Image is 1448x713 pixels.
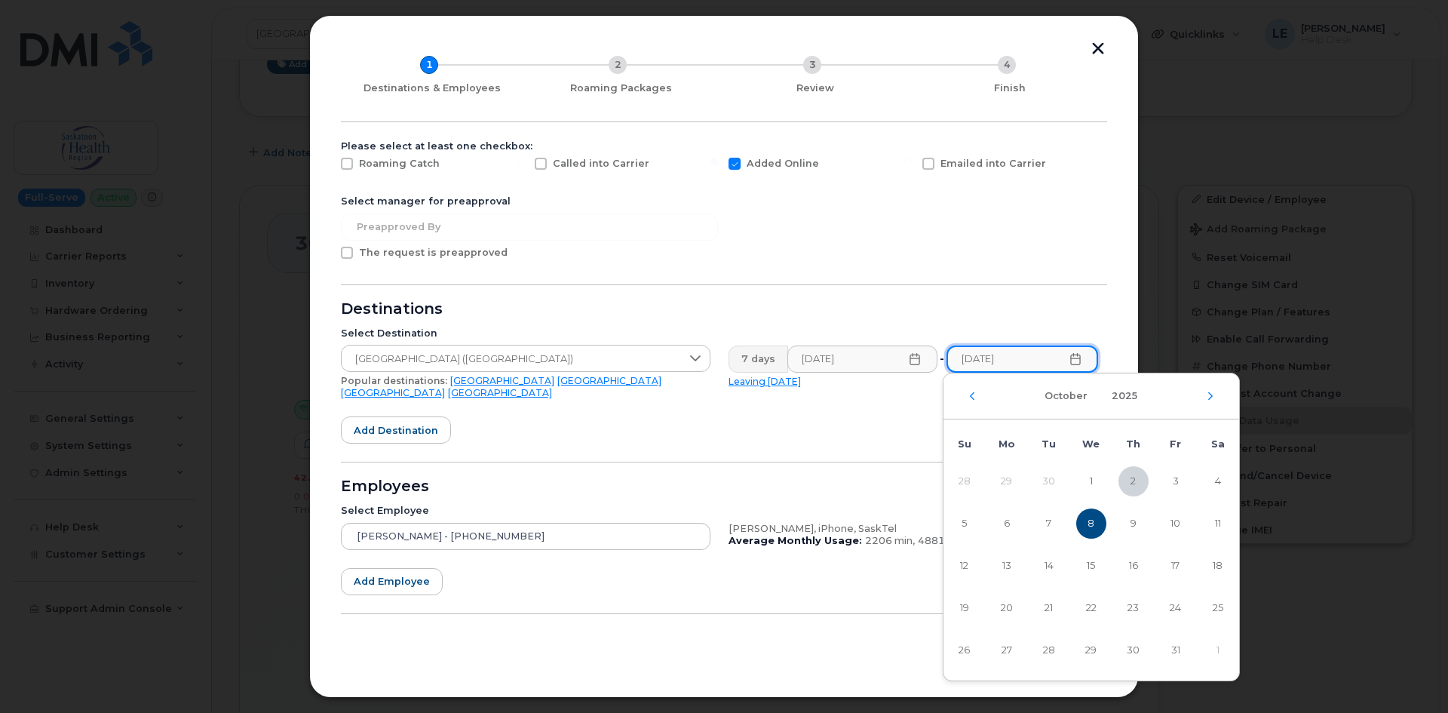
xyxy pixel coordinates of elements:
span: 11 [1203,509,1233,539]
td: 10 [1155,502,1197,545]
button: Previous Month [968,392,977,401]
div: 2 [609,56,627,74]
td: 30 [1112,629,1155,672]
input: Search device [341,523,710,550]
iframe: Messenger Launcher [1382,647,1437,702]
span: 8 [1076,509,1106,539]
span: 13 [992,551,1022,581]
div: Roaming Packages [529,82,712,94]
span: Added Online [747,158,819,169]
span: 10 [1161,509,1191,539]
div: Review [724,82,907,94]
td: 13 [986,545,1028,587]
input: Added Online [710,158,718,165]
span: Fr [1170,438,1181,450]
input: Called into Carrier [517,158,524,165]
button: Choose Year [1103,383,1146,410]
td: 9 [1112,502,1155,545]
td: 27 [986,629,1028,672]
td: 18 [1197,545,1239,587]
span: 27 [992,635,1022,665]
a: Leaving [DATE] [729,376,801,387]
span: 12 [949,551,980,581]
span: 18 [1203,551,1233,581]
td: 28 [943,460,986,502]
span: 29 [1076,635,1106,665]
span: 14 [1034,551,1064,581]
td: 26 [943,629,986,672]
span: 17 [1161,551,1191,581]
span: 48816 MB, [918,535,973,546]
td: 8 [1070,502,1112,545]
b: Average Monthly Usage: [729,535,862,546]
div: 4 [998,56,1016,74]
div: Select Employee [341,505,710,517]
div: Select Destination [341,327,710,340]
span: 7 [1034,509,1064,539]
input: Please fill out this field [946,346,1098,373]
td: 17 [1155,545,1197,587]
span: 4 [1203,466,1233,496]
span: Roaming Catch [359,158,440,169]
span: Su [958,438,971,450]
span: Sa [1211,438,1225,450]
span: 31 [1161,635,1191,665]
span: 5 [949,509,980,539]
td: 29 [1070,629,1112,672]
button: Add employee [341,568,443,595]
div: Please select at least one checkbox: [341,140,1107,152]
span: 22 [1076,593,1106,623]
span: Add employee [354,574,430,589]
td: 2 [1112,460,1155,502]
span: 9 [1118,509,1149,539]
span: Tu [1042,438,1056,450]
div: 3 [803,56,821,74]
span: Called into Carrier [553,158,649,169]
span: 6 [992,509,1022,539]
td: 1 [1070,460,1112,502]
td: 7 [1028,502,1070,545]
input: Emailed into Carrier [904,158,912,165]
td: 23 [1112,587,1155,629]
span: 28 [1034,635,1064,665]
td: 20 [986,587,1028,629]
span: 19 [949,593,980,623]
button: Choose Month [1035,383,1097,410]
td: 19 [943,587,986,629]
a: [GEOGRAPHIC_DATA] [450,375,554,386]
span: 21 [1034,593,1064,623]
td: 12 [943,545,986,587]
td: 6 [986,502,1028,545]
span: The request is preapproved [359,247,508,258]
span: 2206 min, [865,535,915,546]
input: Preapproved by [341,214,718,241]
td: 22 [1070,587,1112,629]
td: 28 [1028,629,1070,672]
span: 16 [1118,551,1149,581]
span: 20 [992,593,1022,623]
div: - [937,346,947,373]
span: We [1082,438,1100,450]
a: [GEOGRAPHIC_DATA] [557,375,661,386]
button: Next Month [1206,392,1215,401]
span: 1 [1076,466,1106,496]
span: United States of America (USA) [342,346,681,373]
button: Add destination [341,416,451,444]
span: 2 [1118,466,1149,496]
div: Employees [341,481,1107,493]
td: 31 [1155,629,1197,672]
span: 26 [949,635,980,665]
span: Emailed into Carrier [940,158,1046,169]
td: 14 [1028,545,1070,587]
td: 30 [1028,460,1070,502]
span: Popular destinations: [341,375,447,386]
td: 5 [943,502,986,545]
span: Add destination [354,423,438,438]
div: Choose Date [943,373,1240,681]
span: Mo [999,438,1015,450]
div: Destinations [341,303,1107,315]
span: 23 [1118,593,1149,623]
td: 3 [1155,460,1197,502]
td: 1 [1197,629,1239,672]
td: 16 [1112,545,1155,587]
